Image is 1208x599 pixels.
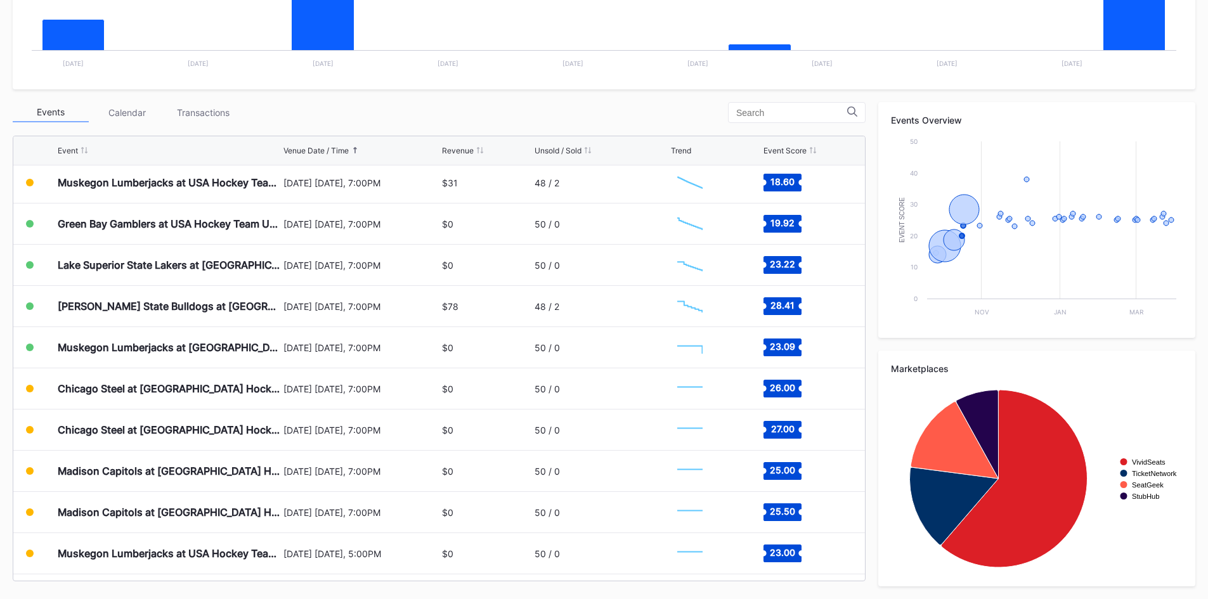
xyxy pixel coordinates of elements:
svg: Chart title [891,135,1183,325]
div: Madison Capitols at [GEOGRAPHIC_DATA] Hockey Team U-17 [58,506,280,518]
text: Mar [1129,308,1144,316]
div: $0 [442,342,453,353]
text: 25.50 [770,506,795,517]
div: Revenue [442,146,474,155]
div: 50 / 0 [535,342,560,353]
text: Jan [1054,308,1067,316]
text: [DATE] [562,60,583,67]
div: Event Score [763,146,807,155]
text: 50 [910,138,918,145]
text: TicketNetwork [1132,470,1177,477]
div: $78 [442,301,458,312]
text: 25.00 [770,465,795,475]
text: [DATE] [438,60,458,67]
text: Nov [975,308,989,316]
text: 27.00 [770,423,794,434]
div: Green Bay Gamblers at USA Hockey Team U-17 [58,217,280,230]
svg: Chart title [671,455,709,487]
text: 23.22 [770,259,795,269]
div: Transactions [165,103,241,122]
div: Madison Capitols at [GEOGRAPHIC_DATA] Hockey Team U-17 [58,465,280,477]
text: 20 [910,232,918,240]
text: 23.00 [770,547,795,558]
div: 48 / 2 [535,177,559,188]
svg: Chart title [671,414,709,446]
div: $0 [442,219,453,229]
text: 28.41 [770,300,795,311]
text: Event Score [899,197,906,243]
div: $0 [442,425,453,435]
text: 40 [910,169,918,177]
input: Search [736,108,847,118]
div: Events Overview [891,115,1183,126]
div: [DATE] [DATE], 7:00PM [283,260,439,271]
div: [PERSON_NAME] State Bulldogs at [GEOGRAPHIC_DATA] Hockey NTDP U-18 [58,300,280,312]
div: 48 / 2 [535,301,559,312]
svg: Chart title [671,496,709,528]
text: 19.92 [770,217,795,228]
div: Muskegon Lumberjacks at USA Hockey Team U-17 [58,547,280,560]
div: $31 [442,177,458,188]
text: [DATE] [313,60,334,67]
div: [DATE] [DATE], 7:00PM [283,342,439,353]
div: Venue Date / Time [283,146,349,155]
div: Lake Superior State Lakers at [GEOGRAPHIC_DATA] Hockey NTDP U-18 [58,259,280,271]
text: [DATE] [188,60,209,67]
div: Marketplaces [891,363,1183,374]
text: 30 [910,200,918,208]
div: [DATE] [DATE], 7:00PM [283,507,439,518]
div: [DATE] [DATE], 5:00PM [283,548,439,559]
div: 50 / 0 [535,425,560,435]
div: [DATE] [DATE], 7:00PM [283,301,439,312]
div: Events [13,103,89,122]
svg: Chart title [671,332,709,363]
div: $0 [442,548,453,559]
svg: Chart title [671,167,709,198]
div: $0 [442,466,453,477]
div: Muskegon Lumberjacks at USA Hockey Team U-17 [58,176,280,189]
div: Muskegon Lumberjacks at [GEOGRAPHIC_DATA] Hockey NTDP U-18 [58,341,280,354]
text: 23.09 [770,341,795,352]
text: [DATE] [937,60,958,67]
div: [DATE] [DATE], 7:00PM [283,177,439,188]
div: 50 / 0 [535,466,560,477]
svg: Chart title [671,373,709,404]
text: [DATE] [1062,60,1082,67]
text: [DATE] [687,60,708,67]
div: [DATE] [DATE], 7:00PM [283,425,439,435]
text: 10 [911,263,918,271]
div: [DATE] [DATE], 7:00PM [283,383,439,394]
div: 50 / 0 [535,383,560,394]
text: 0 [914,295,918,302]
text: 26.00 [770,382,795,393]
div: Chicago Steel at [GEOGRAPHIC_DATA] Hockey NTDP U-18 [58,382,280,395]
svg: Chart title [671,249,709,281]
div: Unsold / Sold [535,146,581,155]
div: 50 / 0 [535,507,560,518]
text: SeatGeek [1132,481,1164,489]
text: [DATE] [812,60,833,67]
div: 50 / 0 [535,260,560,271]
div: $0 [442,383,453,394]
div: Event [58,146,78,155]
text: 18.60 [770,176,795,187]
div: Trend [671,146,691,155]
svg: Chart title [671,538,709,569]
text: StubHub [1132,493,1160,500]
div: [DATE] [DATE], 7:00PM [283,466,439,477]
div: 50 / 0 [535,219,560,229]
div: [DATE] [DATE], 7:00PM [283,219,439,229]
svg: Chart title [891,383,1183,574]
svg: Chart title [671,208,709,240]
div: Chicago Steel at [GEOGRAPHIC_DATA] Hockey NTDP U-18 [58,423,280,436]
text: [DATE] [63,60,84,67]
div: Calendar [89,103,165,122]
div: 50 / 0 [535,548,560,559]
svg: Chart title [671,290,709,322]
text: VividSeats [1132,458,1166,466]
div: $0 [442,507,453,518]
div: $0 [442,260,453,271]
